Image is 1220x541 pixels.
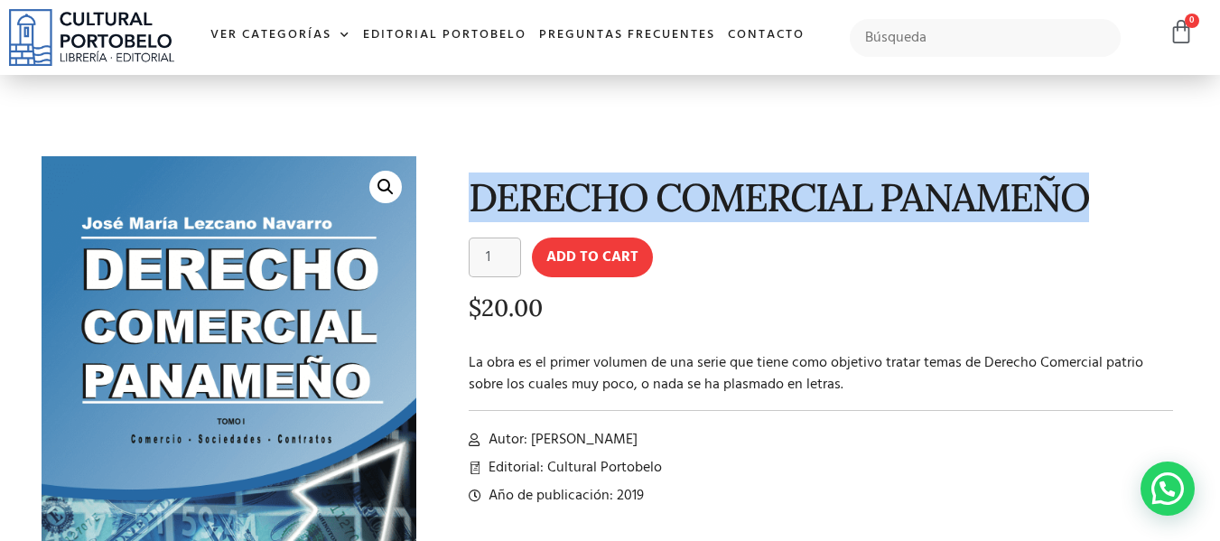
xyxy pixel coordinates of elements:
[533,16,722,55] a: Preguntas frecuentes
[469,176,1174,219] h1: DERECHO COMERCIAL PANAMEÑO
[469,352,1174,396] p: La obra es el primer volumen de una serie que tiene como objetivo tratar temas de Derecho Comerci...
[1169,19,1194,45] a: 0
[850,19,1122,57] input: Búsqueda
[469,293,481,322] span: $
[469,238,521,277] input: Product quantity
[369,171,402,203] a: 🔍
[204,16,357,55] a: Ver Categorías
[469,293,543,322] bdi: 20.00
[484,485,644,507] span: Año de publicación: 2019
[357,16,533,55] a: Editorial Portobelo
[484,429,638,451] span: Autor: [PERSON_NAME]
[532,238,653,277] button: Add to cart
[1185,14,1199,28] span: 0
[484,457,662,479] span: Editorial: Cultural Portobelo
[722,16,811,55] a: Contacto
